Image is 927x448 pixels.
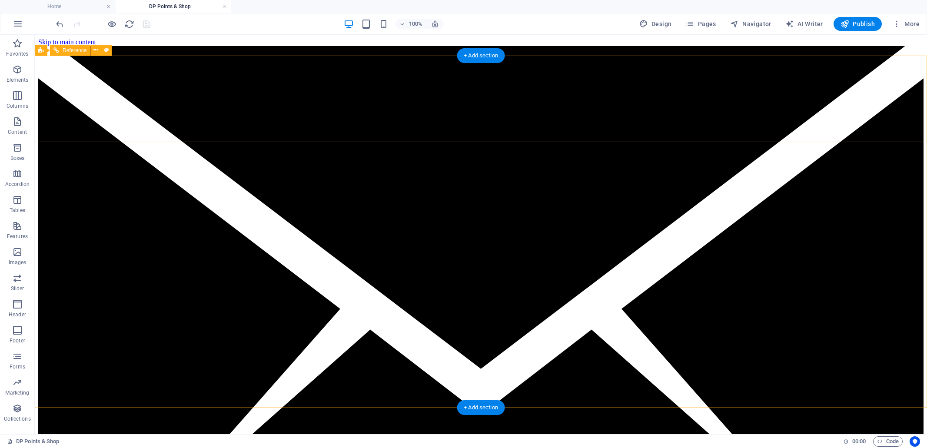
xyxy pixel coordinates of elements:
span: : [858,438,860,445]
p: Slider [11,285,24,292]
i: Reload page [124,19,134,29]
p: Elements [7,76,29,83]
span: Code [877,436,899,447]
button: 100% [395,19,426,29]
div: Design (Ctrl+Alt+Y) [636,17,675,31]
button: Pages [682,17,719,31]
p: Features [7,233,28,240]
button: Design [636,17,675,31]
span: Reference [63,48,86,53]
h6: 100% [409,19,422,29]
span: Pages [685,20,716,28]
h6: Session time [843,436,866,447]
span: Navigator [730,20,771,28]
a: Skip to main content [3,3,61,11]
button: More [889,17,923,31]
div: + Add section [457,48,505,63]
p: Accordion [5,181,30,188]
p: Columns [7,103,28,110]
p: Collections [4,415,30,422]
button: AI Writer [782,17,827,31]
span: AI Writer [785,20,823,28]
span: Design [639,20,672,28]
span: 00 00 [852,436,866,447]
button: Navigator [727,17,775,31]
p: Images [9,259,27,266]
p: Boxes [10,155,25,162]
p: Tables [10,207,25,214]
p: Forms [10,363,25,370]
a: Click to cancel selection. Double-click to open Pages [7,436,60,447]
span: Publish [841,20,875,28]
span: More [892,20,920,28]
button: reload [124,19,134,29]
p: Favorites [6,50,28,57]
p: Header [9,311,26,318]
p: Footer [10,337,25,344]
p: Content [8,129,27,136]
i: Undo: Change HTML (Ctrl+Z) [55,19,65,29]
button: undo [54,19,65,29]
button: Code [873,436,903,447]
button: Publish [834,17,882,31]
i: On resize automatically adjust zoom level to fit chosen device. [431,20,439,28]
p: Marketing [5,389,29,396]
div: + Add section [457,400,505,415]
button: Usercentrics [910,436,920,447]
h4: DP Points & Shop [116,2,231,11]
